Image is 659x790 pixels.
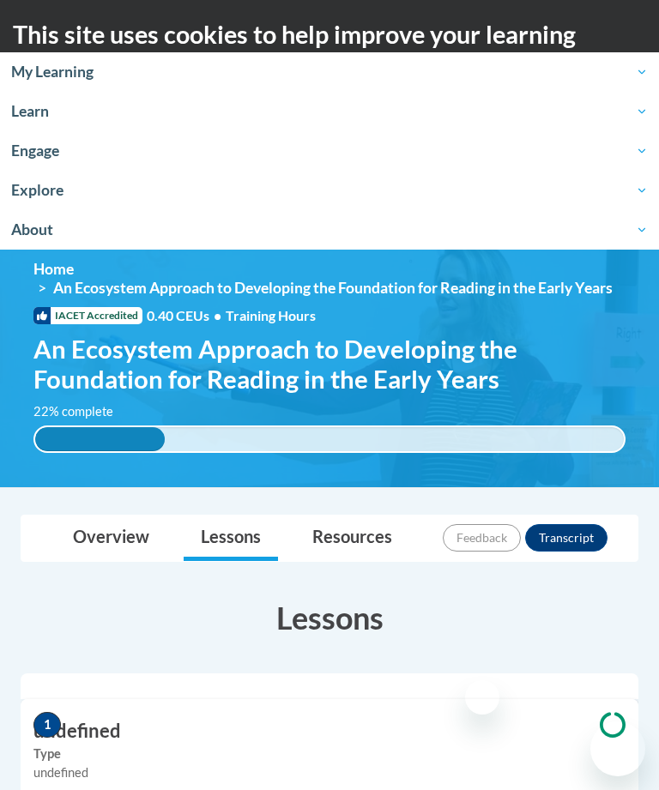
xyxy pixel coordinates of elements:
[33,763,626,782] div: undefined
[13,17,646,87] h2: This site uses cookies to help improve your learning experience.
[590,721,645,776] iframe: Button to launch messaging window
[295,516,409,561] a: Resources
[184,516,278,561] a: Lessons
[21,718,638,745] h3: undefined
[11,101,648,122] span: Learn
[33,712,61,738] span: 1
[21,596,638,639] h3: Lessons
[11,220,648,240] span: About
[443,524,521,552] button: Feedback
[603,182,646,234] div: Main menu
[465,680,499,715] iframe: Close message
[33,745,626,763] label: Type
[33,260,74,278] a: Home
[11,180,648,201] span: Explore
[226,307,316,323] span: Training Hours
[11,141,648,161] span: Engage
[525,524,608,552] button: Transcript
[33,402,132,421] label: 22% complete
[11,62,648,82] span: My Learning
[147,306,226,325] span: 0.40 CEUs
[214,307,221,323] span: •
[56,516,166,561] a: Overview
[33,307,142,324] span: IACET Accredited
[35,427,165,451] div: 22% complete
[53,279,613,297] span: An Ecosystem Approach to Developing the Foundation for Reading in the Early Years
[33,334,626,394] span: An Ecosystem Approach to Developing the Foundation for Reading in the Early Years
